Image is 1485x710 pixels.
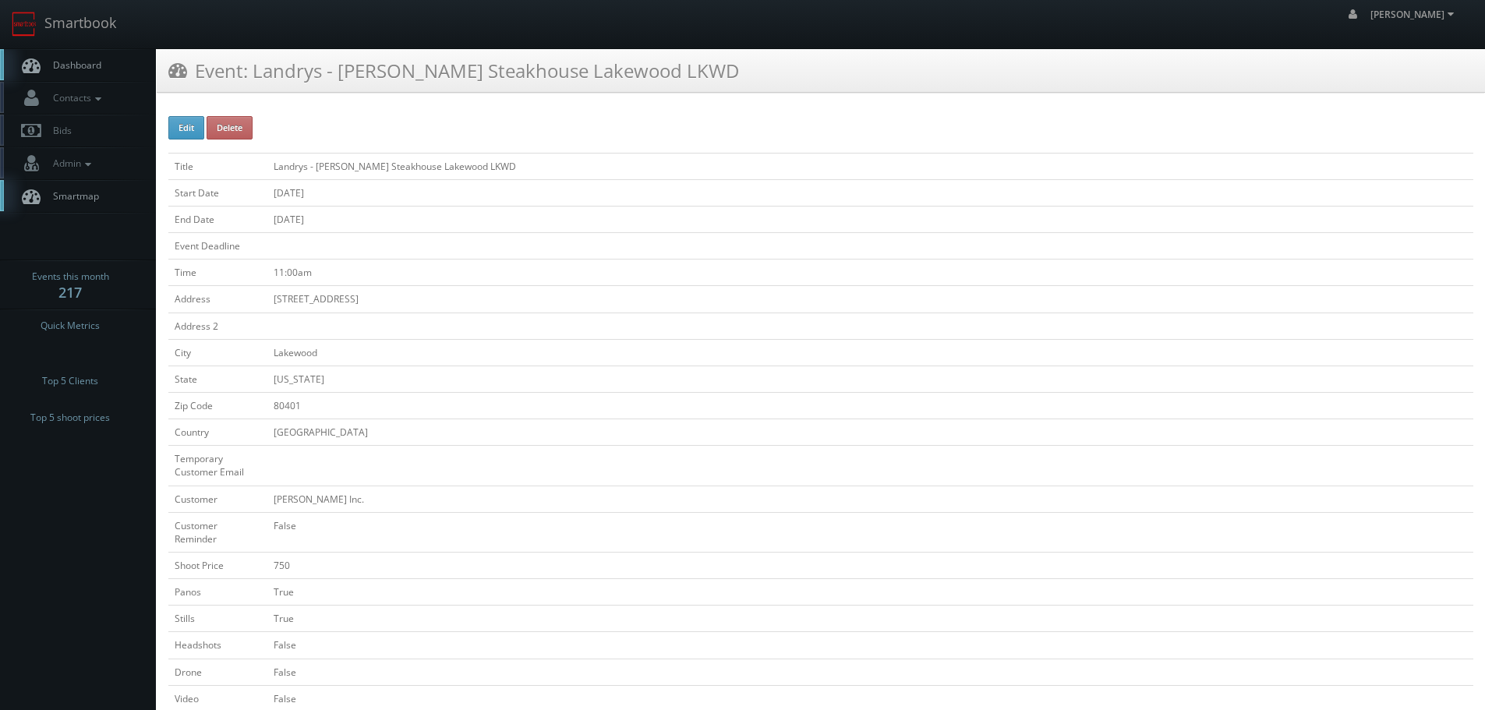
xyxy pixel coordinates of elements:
[58,283,82,302] strong: 217
[267,512,1473,552] td: False
[168,486,267,512] td: Customer
[45,124,72,137] span: Bids
[168,339,267,366] td: City
[267,579,1473,606] td: True
[267,486,1473,512] td: [PERSON_NAME] Inc.
[168,606,267,632] td: Stills
[168,552,267,578] td: Shoot Price
[168,206,267,232] td: End Date
[168,512,267,552] td: Customer Reminder
[30,410,110,426] span: Top 5 shoot prices
[267,606,1473,632] td: True
[41,318,100,334] span: Quick Metrics
[267,366,1473,392] td: [US_STATE]
[267,206,1473,232] td: [DATE]
[45,189,99,203] span: Smartmap
[168,392,267,419] td: Zip Code
[267,179,1473,206] td: [DATE]
[168,446,267,486] td: Temporary Customer Email
[168,579,267,606] td: Panos
[267,286,1473,313] td: [STREET_ADDRESS]
[267,552,1473,578] td: 750
[168,57,739,84] h3: Event: Landrys - [PERSON_NAME] Steakhouse Lakewood LKWD
[267,632,1473,659] td: False
[267,260,1473,286] td: 11:00am
[45,58,101,72] span: Dashboard
[168,313,267,339] td: Address 2
[267,153,1473,179] td: Landrys - [PERSON_NAME] Steakhouse Lakewood LKWD
[168,116,204,140] button: Edit
[267,419,1473,446] td: [GEOGRAPHIC_DATA]
[168,659,267,685] td: Drone
[32,269,109,284] span: Events this month
[168,179,267,206] td: Start Date
[168,233,267,260] td: Event Deadline
[168,419,267,446] td: Country
[168,286,267,313] td: Address
[168,366,267,392] td: State
[1370,8,1458,21] span: [PERSON_NAME]
[12,12,37,37] img: smartbook-logo.png
[168,260,267,286] td: Time
[267,339,1473,366] td: Lakewood
[267,392,1473,419] td: 80401
[168,153,267,179] td: Title
[168,632,267,659] td: Headshots
[42,373,98,389] span: Top 5 Clients
[45,91,105,104] span: Contacts
[45,157,95,170] span: Admin
[207,116,253,140] button: Delete
[267,659,1473,685] td: False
